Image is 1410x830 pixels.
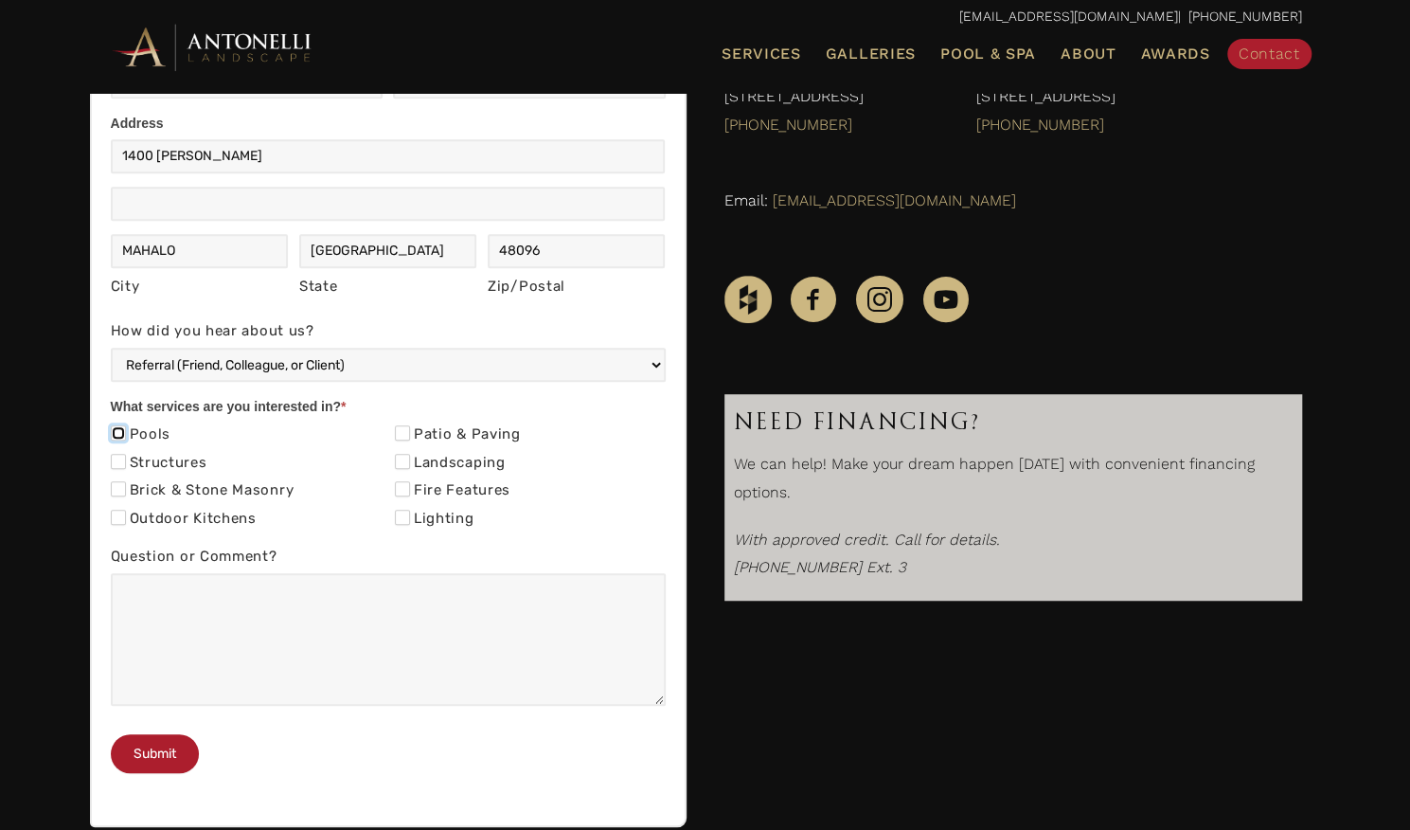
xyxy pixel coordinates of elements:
[826,45,916,63] span: Galleries
[111,274,289,300] div: City
[111,481,126,496] input: Brick & Stone Masonry
[1061,46,1116,62] span: About
[111,112,666,139] div: Address
[111,425,171,444] label: Pools
[111,510,126,525] input: Outdoor Kitchens
[773,191,1016,209] a: [EMAIL_ADDRESS][DOMAIN_NAME]
[111,734,199,773] button: Submit
[734,531,1000,549] i: With approved credit. Call for details.
[1227,39,1312,69] a: Contact
[111,544,666,573] label: Question or Comment?
[395,425,521,444] label: Patio & Paving
[976,55,1301,149] p: [GEOGRAPHIC_DATA] [STREET_ADDRESS]
[395,454,506,473] label: Landscaping
[111,454,207,473] label: Structures
[395,425,410,441] input: Patio & Paving
[111,481,294,500] label: Brick & Stone Masonry
[933,42,1044,66] a: Pool & Spa
[959,9,1178,24] a: [EMAIL_ADDRESS][DOMAIN_NAME]
[734,450,1293,515] p: We can help! Make your dream happen [DATE] with convenient financing options.
[1053,42,1124,66] a: About
[976,116,1104,134] a: [PHONE_NUMBER]
[488,274,666,300] div: Zip/Postal
[111,425,126,441] input: Pools
[734,404,1293,441] h3: Need Financing?
[714,42,809,66] a: Services
[818,42,923,66] a: Galleries
[111,454,126,469] input: Structures
[724,276,772,323] img: Houzz
[724,116,852,134] a: [PHONE_NUMBER]
[724,55,939,149] p: [US_STATE] Twp. [STREET_ADDRESS]
[111,395,666,423] div: What services are you interested in?
[1239,45,1300,63] span: Contact
[111,510,257,529] label: Outdoor Kitchens
[111,318,666,348] label: How did you hear about us?
[724,191,768,209] span: Email:
[395,510,474,529] label: Lighting
[395,481,410,496] input: Fire Features
[395,454,410,469] input: Landscaping
[940,45,1036,63] span: Pool & Spa
[299,234,477,268] input: Michigan
[722,46,801,62] span: Services
[1133,42,1217,66] a: Awards
[109,21,317,73] img: Antonelli Horizontal Logo
[395,510,410,525] input: Lighting
[299,274,477,300] div: State
[734,558,906,576] em: [PHONE_NUMBER] Ext. 3
[109,5,1302,29] p: | [PHONE_NUMBER]
[395,481,510,500] label: Fire Features
[1140,45,1209,63] span: Awards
